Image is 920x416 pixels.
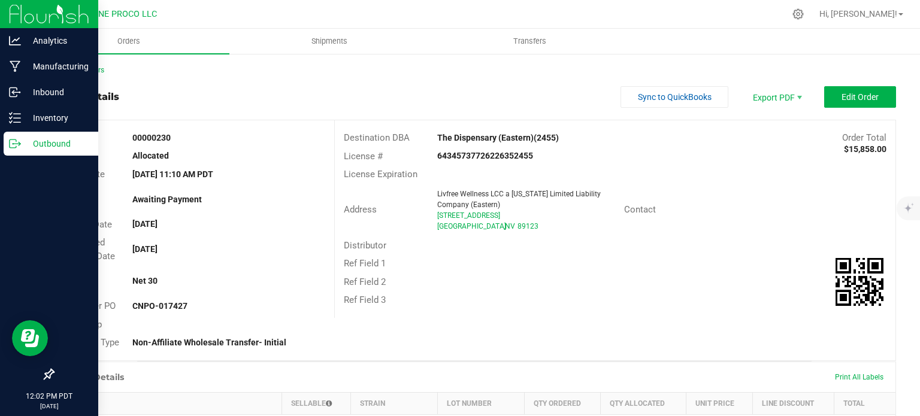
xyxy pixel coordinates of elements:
[836,258,883,306] qrcode: 00000230
[819,9,897,19] span: Hi, [PERSON_NAME]!
[638,92,712,102] span: Sync to QuickBooks
[842,92,879,102] span: Edit Order
[430,29,631,54] a: Transfers
[344,240,386,251] span: Distributor
[132,338,286,347] strong: Non-Affiliate Wholesale Transfer- Initial
[229,29,430,54] a: Shipments
[344,258,386,269] span: Ref Field 1
[132,244,158,254] strong: [DATE]
[295,36,364,47] span: Shipments
[842,132,886,143] span: Order Total
[344,132,410,143] span: Destination DBA
[9,112,21,124] inline-svg: Inventory
[517,222,538,230] span: 89123
[9,138,21,150] inline-svg: Outbound
[344,294,386,305] span: Ref Field 3
[344,151,383,162] span: License #
[21,59,93,74] p: Manufacturing
[505,222,515,230] span: NV
[54,392,282,414] th: Item
[132,195,202,204] strong: Awaiting Payment
[21,34,93,48] p: Analytics
[504,222,505,230] span: ,
[12,320,48,356] iframe: Resource center
[752,392,834,414] th: Line Discount
[21,136,93,151] p: Outbound
[132,133,171,142] strong: 00000230
[21,85,93,99] p: Inbound
[9,35,21,47] inline-svg: Analytics
[621,86,728,108] button: Sync to QuickBooks
[686,392,752,414] th: Unit Price
[437,222,506,230] span: [GEOGRAPHIC_DATA]
[824,86,896,108] button: Edit Order
[437,133,559,142] strong: The Dispensary (Eastern)(2455)
[9,86,21,98] inline-svg: Inbound
[5,391,93,402] p: 12:02 PM PDT
[497,36,562,47] span: Transfers
[344,277,386,287] span: Ref Field 2
[437,211,500,220] span: [STREET_ADDRESS]
[437,190,601,209] span: Livfree Wellness LCC a [US_STATE] Limited Liability Company (Eastern)
[844,144,886,154] strong: $15,858.00
[524,392,600,414] th: Qty Ordered
[132,219,158,229] strong: [DATE]
[834,392,895,414] th: Total
[836,258,883,306] img: Scan me!
[9,60,21,72] inline-svg: Manufacturing
[437,151,533,160] strong: 64345737726226352455
[282,392,351,414] th: Sellable
[132,301,187,311] strong: CNPO-017427
[835,373,883,381] span: Print All Labels
[132,151,169,160] strong: Allocated
[87,9,157,19] span: DUNE PROCO LLC
[5,402,93,411] p: [DATE]
[132,276,158,286] strong: Net 30
[344,204,377,215] span: Address
[101,36,156,47] span: Orders
[344,169,417,180] span: License Expiration
[350,392,437,414] th: Strain
[791,8,806,20] div: Manage settings
[624,204,656,215] span: Contact
[29,29,229,54] a: Orders
[437,392,524,414] th: Lot Number
[21,111,93,125] p: Inventory
[740,86,812,108] li: Export PDF
[132,169,213,179] strong: [DATE] 11:10 AM PDT
[601,392,686,414] th: Qty Allocated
